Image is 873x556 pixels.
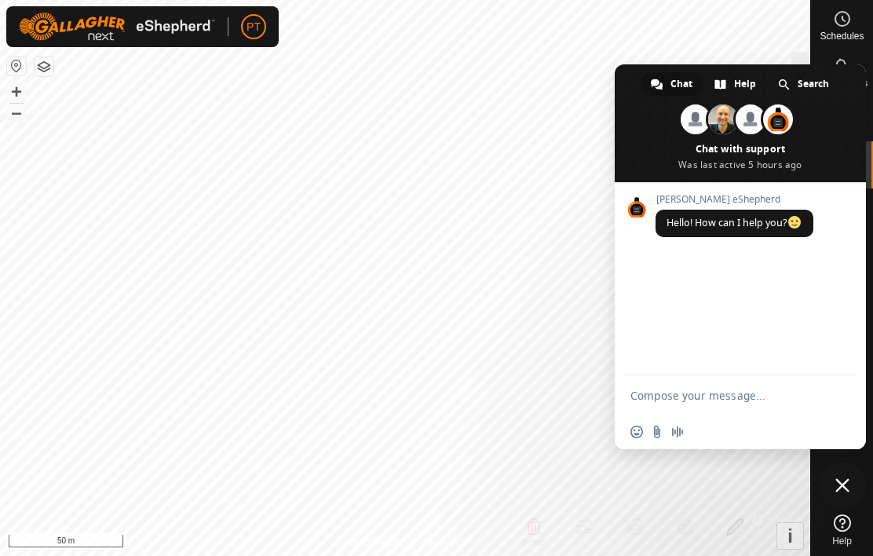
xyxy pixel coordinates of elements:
textarea: Compose your message... [630,375,819,415]
span: Help [734,72,756,96]
a: Chat [641,72,703,96]
a: Help [705,72,767,96]
a: Search [769,72,840,96]
span: Audio message [671,426,684,438]
button: Reset Map [7,57,26,75]
button: Map Layers [35,57,53,76]
span: Search [798,72,829,96]
span: i [787,525,793,547]
img: Gallagher Logo [19,13,215,41]
a: Close chat [819,462,866,509]
span: Insert an emoji [630,426,643,438]
span: [PERSON_NAME] eShepherd [656,194,813,205]
a: Help [811,508,873,552]
span: Hello! How can I help you? [667,216,802,229]
a: Privacy Policy [343,536,402,550]
button: + [7,82,26,101]
span: Help [832,536,852,546]
span: Send a file [651,426,663,438]
button: – [7,103,26,122]
button: i [777,523,803,549]
span: Chat [670,72,692,96]
span: Schedules [820,31,864,41]
span: PT [247,19,261,35]
a: Contact Us [421,536,467,550]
